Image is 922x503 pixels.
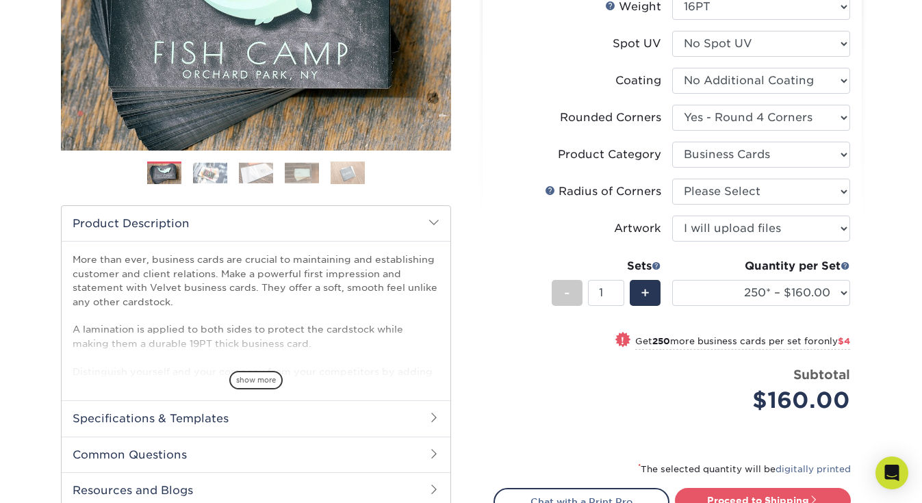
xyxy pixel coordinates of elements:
div: Product Category [558,146,661,163]
span: only [818,336,850,346]
div: Open Intercom Messenger [875,456,908,489]
h2: Product Description [62,206,450,241]
strong: 250 [652,336,670,346]
div: Rounded Corners [560,109,661,126]
img: Business Cards 03 [239,162,273,183]
div: Artwork [614,220,661,237]
div: Radius of Corners [545,183,661,200]
a: digitally printed [776,464,851,474]
span: show more [229,371,283,389]
div: Quantity per Set [672,258,850,274]
div: Sets [552,258,661,274]
img: Business Cards 01 [147,157,181,191]
small: Get more business cards per set for [635,336,850,350]
p: More than ever, business cards are crucial to maintaining and establishing customer and client re... [73,253,439,476]
img: Business Cards 02 [193,162,227,183]
h2: Specifications & Templates [62,400,450,436]
img: Business Cards 05 [331,161,365,185]
div: Spot UV [613,36,661,52]
div: Coating [615,73,661,89]
strong: Subtotal [793,367,850,382]
span: - [564,283,570,303]
h2: Common Questions [62,437,450,472]
span: $4 [838,336,850,346]
img: Business Cards 04 [285,162,319,183]
span: ! [621,333,624,348]
small: The selected quantity will be [638,464,851,474]
span: + [641,283,650,303]
div: $160.00 [682,384,850,417]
